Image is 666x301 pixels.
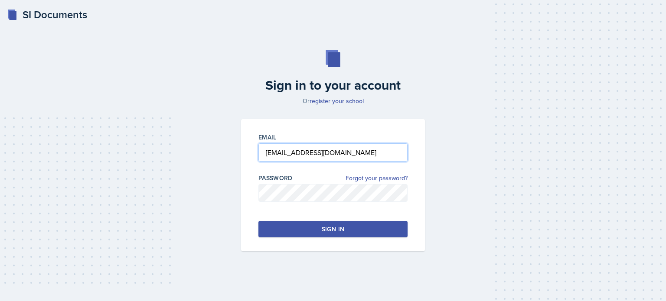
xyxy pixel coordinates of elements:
[236,97,430,105] p: Or
[7,7,87,23] a: SI Documents
[346,174,408,183] a: Forgot your password?
[258,174,293,182] label: Password
[322,225,344,233] div: Sign in
[310,97,364,105] a: register your school
[236,78,430,93] h2: Sign in to your account
[258,133,277,142] label: Email
[258,143,408,162] input: Email
[258,221,408,237] button: Sign in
